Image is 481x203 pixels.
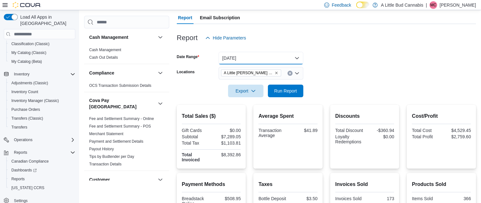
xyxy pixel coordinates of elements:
h3: Report [177,34,198,42]
span: Washington CCRS [9,184,75,192]
h2: Discounts [335,112,394,120]
button: Transfers (Classic) [6,114,78,123]
a: [US_STATE] CCRS [9,184,47,192]
div: -$360.94 [366,128,394,133]
span: Classification (Classic) [11,41,50,46]
div: Subtotal [182,134,210,139]
a: Transfers [9,123,30,131]
h2: Total Sales ($) [182,112,241,120]
span: Inventory [11,70,75,78]
button: Hide Parameters [203,32,249,44]
span: Run Report [274,88,297,94]
button: My Catalog (Classic) [6,48,78,57]
a: Adjustments (Classic) [9,79,51,87]
span: Inventory Count [9,88,75,96]
a: Inventory Count [9,88,41,96]
button: Open list of options [294,71,299,76]
span: Canadian Compliance [9,158,75,165]
button: Operations [1,135,78,144]
h2: Average Spent [258,112,318,120]
button: Remove A Little Bud White Rock from selection in this group [274,71,278,75]
button: Cash Management [89,34,155,40]
button: Cova Pay [GEOGRAPHIC_DATA] [89,97,155,110]
a: Dashboards [6,166,78,175]
button: Compliance [89,70,155,76]
a: Purchase Orders [9,106,43,113]
span: Inventory Manager (Classic) [9,97,75,104]
span: Inventory Count [11,89,38,94]
div: Invoices Sold [335,196,363,201]
div: Total Cost [412,128,440,133]
div: $3.50 [289,196,318,201]
input: Dark Mode [356,2,369,8]
button: Inventory Count [6,87,78,96]
div: Total Discount [335,128,363,133]
span: Transfers (Classic) [11,116,43,121]
a: Cash Management [89,48,121,52]
span: OCS Transaction Submission Details [89,83,151,88]
p: [PERSON_NAME] [440,1,476,9]
a: Transfers (Classic) [9,115,46,122]
span: Report [178,11,192,24]
h3: Cash Management [89,34,128,40]
a: Transaction Details [89,162,121,166]
div: $8,392.86 [213,152,241,157]
span: Inventory [14,72,29,77]
a: Dashboards [9,166,39,174]
button: Cova Pay [GEOGRAPHIC_DATA] [157,100,164,107]
span: A Little Bud White Rock [221,69,281,76]
span: Purchase Orders [11,107,40,112]
div: 173 [366,196,394,201]
span: [US_STATE] CCRS [11,185,44,190]
div: Total Tax [182,140,210,146]
a: Fee and Settlement Summary - Online [89,116,154,121]
div: $0.00 [366,134,394,139]
label: Locations [177,69,195,75]
div: $4,529.45 [443,128,471,133]
button: Cash Management [157,33,164,41]
div: $7,289.05 [213,134,241,139]
p: A Little Bud Cannabis [381,1,423,9]
h3: Customer [89,176,110,183]
button: Inventory [1,70,78,79]
a: Cash Out Details [89,55,118,60]
div: Merin Clemis [429,1,437,9]
div: Bottle Deposit [258,196,287,201]
div: Total Profit [412,134,440,139]
span: Payout History [89,146,114,152]
button: Inventory Manager (Classic) [6,96,78,105]
h2: Payment Methods [182,181,241,188]
span: Dashboards [9,166,75,174]
div: $0.00 [213,128,241,133]
button: Canadian Compliance [6,157,78,166]
button: Clear input [287,71,293,76]
button: Compliance [157,69,164,77]
a: Fee and Settlement Summary - POS [89,124,151,128]
span: Merchant Statement [89,131,123,136]
div: Transaction Average [258,128,287,138]
span: My Catalog (Classic) [9,49,75,57]
span: Hide Parameters [213,35,246,41]
h2: Taxes [258,181,318,188]
span: Export [232,85,260,97]
button: Customer [157,176,164,183]
button: Purchase Orders [6,105,78,114]
a: Tips by Budtender per Day [89,154,134,159]
div: Loyalty Redemptions [335,134,363,144]
h2: Products Sold [412,181,471,188]
button: Reports [1,148,78,157]
a: Canadian Compliance [9,158,51,165]
span: Reports [11,176,25,182]
span: My Catalog (Beta) [11,59,42,64]
span: Adjustments (Classic) [11,81,48,86]
span: Load All Apps in [GEOGRAPHIC_DATA] [18,14,75,27]
a: Reports [9,175,27,183]
a: My Catalog (Beta) [9,58,45,65]
div: Compliance [84,82,169,92]
button: Reports [11,149,30,156]
div: Cash Management [84,46,169,64]
span: Transfers (Classic) [9,115,75,122]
